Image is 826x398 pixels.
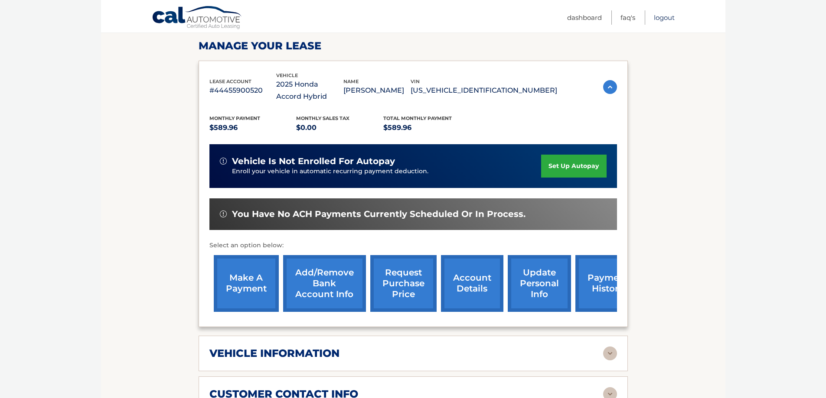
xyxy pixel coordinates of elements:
[411,84,557,97] p: [US_VEHICLE_IDENTIFICATION_NUMBER]
[283,255,366,312] a: Add/Remove bank account info
[209,122,297,134] p: $589.96
[209,84,277,97] p: #44455900520
[343,78,359,84] span: name
[567,10,602,25] a: Dashboard
[209,240,617,251] p: Select an option below:
[209,78,251,84] span: lease account
[199,39,628,52] h2: Manage Your Lease
[232,156,395,167] span: vehicle is not enrolled for autopay
[220,210,227,217] img: alert-white.svg
[152,6,243,31] a: Cal Automotive
[232,209,526,220] span: You have no ACH payments currently scheduled or in process.
[343,84,411,97] p: [PERSON_NAME]
[232,167,542,176] p: Enroll your vehicle in automatic recurring payment deduction.
[603,346,617,360] img: accordion-rest.svg
[383,115,452,121] span: Total Monthly Payment
[214,255,279,312] a: make a payment
[209,115,260,121] span: Monthly Payment
[370,255,437,312] a: request purchase price
[220,158,227,165] img: alert-white.svg
[276,72,298,78] span: vehicle
[383,122,470,134] p: $589.96
[508,255,571,312] a: update personal info
[209,347,340,360] h2: vehicle information
[620,10,635,25] a: FAQ's
[441,255,503,312] a: account details
[541,155,606,178] a: set up autopay
[411,78,420,84] span: vin
[276,78,343,103] p: 2025 Honda Accord Hybrid
[575,255,640,312] a: payment history
[296,122,383,134] p: $0.00
[654,10,675,25] a: Logout
[296,115,349,121] span: Monthly sales Tax
[603,80,617,94] img: accordion-active.svg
